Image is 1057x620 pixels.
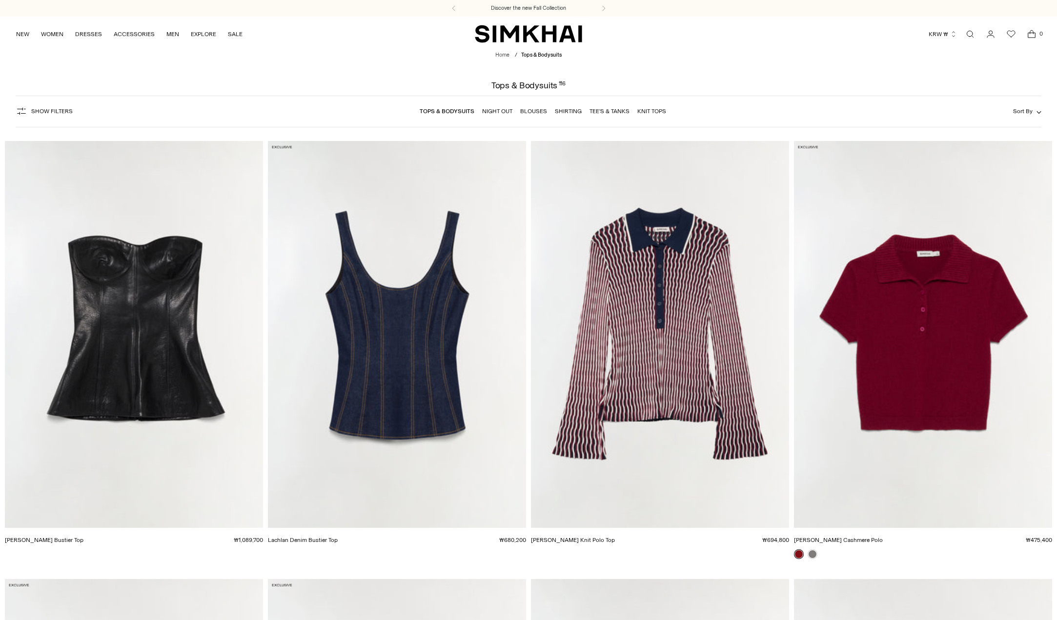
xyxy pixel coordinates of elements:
[531,141,789,528] a: Colleen Knit Polo Top
[491,4,566,12] a: Discover the new Fall Collection
[495,52,509,58] a: Home
[520,108,547,115] a: Blouses
[420,108,474,115] a: Tops & Bodysuits
[228,23,243,45] a: SALE
[1037,29,1045,38] span: 0
[555,108,582,115] a: Shirting
[234,537,263,543] span: ₩1,089,700
[491,81,566,90] h1: Tops & Bodysuits
[794,141,1052,528] a: Twila Cashmere Polo
[31,108,73,115] span: Show Filters
[559,81,566,90] div: 116
[475,24,582,43] a: SIMKHAI
[794,537,883,543] a: [PERSON_NAME] Cashmere Polo
[1022,24,1041,44] a: Open cart modal
[499,537,526,543] span: ₩680,200
[16,103,73,119] button: Show Filters
[1001,24,1021,44] a: Wishlist
[1026,537,1052,543] span: ₩475,400
[589,108,630,115] a: Tee's & Tanks
[960,24,980,44] a: Open search modal
[521,52,562,58] span: Tops & Bodysuits
[114,23,155,45] a: ACCESSORIES
[16,23,29,45] a: NEW
[268,141,526,528] a: Lachlan Denim Bustier Top
[420,101,666,121] nav: Linked collections
[482,108,512,115] a: Night Out
[762,537,789,543] span: ₩694,800
[495,51,562,60] nav: breadcrumbs
[41,23,63,45] a: WOMEN
[929,23,957,45] button: KRW ₩
[515,51,517,60] div: /
[75,23,102,45] a: DRESSES
[166,23,179,45] a: MEN
[531,537,615,543] a: [PERSON_NAME] Knit Polo Top
[637,108,666,115] a: Knit Tops
[191,23,216,45] a: EXPLORE
[981,24,1000,44] a: Go to the account page
[1013,106,1041,117] button: Sort By
[5,141,263,528] a: Tyla Leather Bustier Top
[1013,108,1033,115] span: Sort By
[5,537,83,543] a: [PERSON_NAME] Bustier Top
[268,537,338,543] a: Lachlan Denim Bustier Top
